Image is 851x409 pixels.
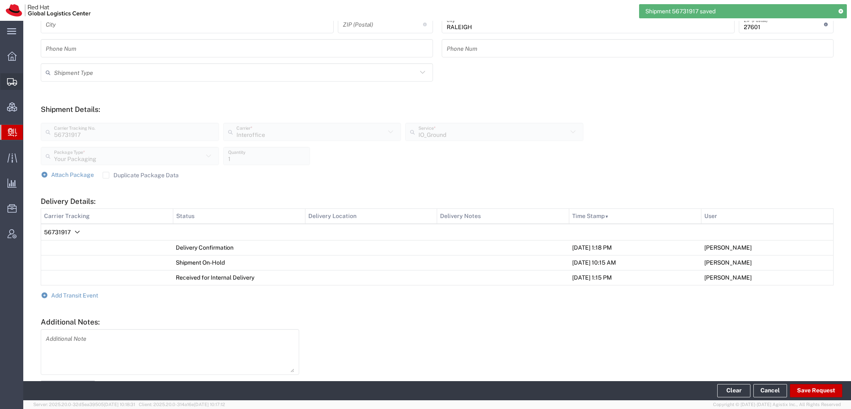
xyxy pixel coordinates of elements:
[569,270,701,285] td: [DATE] 1:15 PM
[569,240,701,255] td: [DATE] 1:18 PM
[139,402,225,407] span: Client: 2025.20.0-314a16e
[753,384,787,397] a: Cancel
[44,228,71,235] span: 56731917
[701,270,834,285] td: [PERSON_NAME]
[41,197,834,206] h5: Delivery Details:
[173,208,305,224] th: Status
[173,255,305,270] td: Shipment On-Hold
[6,4,91,17] img: logo
[194,402,225,407] span: [DATE] 10:17:12
[305,208,437,224] th: Delivery Location
[33,402,135,407] span: Server: 2025.20.0-32d5ea39505
[790,384,842,397] button: Save Request
[104,402,135,407] span: [DATE] 10:18:31
[713,401,841,408] span: Copyright © [DATE]-[DATE] Agistix Inc., All Rights Reserved
[701,208,834,224] th: User
[41,208,173,224] th: Carrier Tracking
[41,208,834,285] table: Delivery Details:
[41,317,834,326] h5: Additional Notes:
[51,292,98,299] span: Add Transit Event
[51,171,94,178] span: Attach Package
[173,240,305,255] td: Delivery Confirmation
[173,270,305,285] td: Received for Internal Delivery
[717,384,750,397] button: Clear
[645,7,716,16] span: Shipment 56731917 saved
[437,208,569,224] th: Delivery Notes
[103,172,179,178] label: Duplicate Package Data
[701,240,834,255] td: [PERSON_NAME]
[41,105,834,114] h5: Shipment Details:
[701,255,834,270] td: [PERSON_NAME]
[569,208,701,224] th: Time Stamp
[569,255,701,270] td: [DATE] 10:15 AM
